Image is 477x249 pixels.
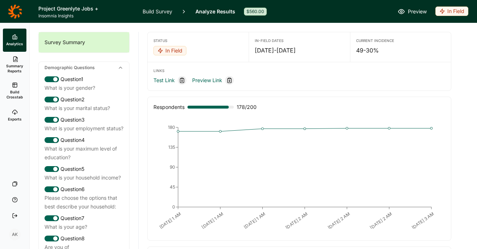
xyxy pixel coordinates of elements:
[244,8,267,16] div: $560.00
[9,229,21,240] div: AK
[153,76,175,85] a: Test Link
[153,103,185,111] div: Respondents
[369,211,393,230] text: [DATE] 2 AM
[45,165,123,173] div: Question 5
[356,46,445,55] div: 49-30%
[45,194,123,211] div: Please choose the options that best describe your household:
[153,46,186,56] button: In Field
[398,7,427,16] a: Preview
[168,144,175,150] tspan: 135
[408,7,427,16] span: Preview
[172,204,175,210] tspan: 0
[327,211,351,230] text: [DATE] 2 AM
[178,76,186,85] div: Copy link
[6,89,24,100] span: Build Crosstab
[45,214,123,223] div: Question 7
[6,41,23,46] span: Analytics
[45,75,123,84] div: Question 1
[45,223,123,231] div: What is your age?
[170,184,175,190] tspan: 45
[192,76,222,85] a: Preview Link
[153,38,243,43] div: Status
[38,4,134,13] h1: Project Greenlyte Jobs +
[170,164,175,170] tspan: 90
[45,144,123,162] div: What is your maximum level of education?
[39,62,129,73] div: Demographic Questions
[153,46,186,55] div: In Field
[435,7,468,17] button: In Field
[39,32,129,52] div: Survey Summary
[45,185,123,194] div: Question 6
[45,234,123,243] div: Question 8
[435,7,468,16] div: In Field
[237,103,257,111] span: 178 / 200
[243,211,266,230] text: [DATE] 1 AM
[168,124,175,130] tspan: 180
[45,173,123,182] div: What is your household income?
[200,211,224,230] text: [DATE] 1 AM
[411,211,435,230] text: [DATE] 3 AM
[8,117,22,122] span: Exports
[3,29,26,52] a: Analytics
[255,38,344,43] div: In-Field Dates
[45,115,123,124] div: Question 3
[255,46,344,55] div: [DATE] - [DATE]
[45,104,123,113] div: What is your marital status?
[6,63,24,73] span: Summary Reports
[284,211,309,230] text: [DATE] 2 AM
[45,84,123,92] div: What is your gender?
[159,211,182,230] text: [DATE] 1 AM
[3,78,26,104] a: Build Crosstab
[38,13,134,19] span: Insomnia Insights
[153,68,445,73] div: Links
[225,76,234,85] div: Copy link
[45,95,123,104] div: Question 2
[3,52,26,78] a: Summary Reports
[45,136,123,144] div: Question 4
[3,104,26,127] a: Exports
[45,124,123,133] div: What is your employment status?
[356,38,445,43] div: Current Incidence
